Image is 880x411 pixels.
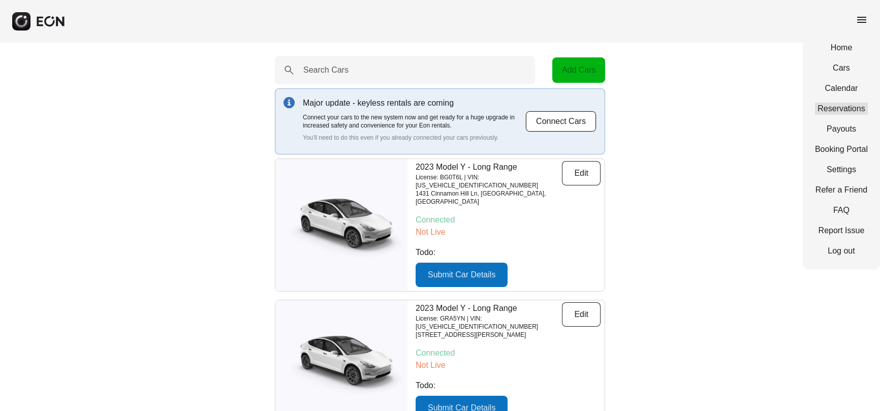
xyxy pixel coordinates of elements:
p: License: BG0T6L | VIN: [US_VEHICLE_IDENTIFICATION_NUMBER] [416,173,562,189]
a: Report Issue [815,225,868,237]
p: Not Live [416,359,601,371]
img: car [275,329,407,395]
a: Reservations [815,103,868,115]
a: Home [815,42,868,54]
p: Todo: [416,246,601,259]
button: Connect Cars [525,111,596,132]
p: Todo: [416,380,601,392]
p: License: GRA5YN | VIN: [US_VEHICLE_IDENTIFICATION_NUMBER] [416,314,562,331]
img: info [284,97,295,108]
a: Cars [815,62,868,74]
button: Edit [562,302,601,327]
p: Connected [416,347,601,359]
p: 1431 Cinnamon Hill Ln, [GEOGRAPHIC_DATA], [GEOGRAPHIC_DATA] [416,189,562,206]
a: Calendar [815,82,868,94]
a: Payouts [815,123,868,135]
p: 2023 Model Y - Long Range [416,302,562,314]
button: Submit Car Details [416,263,508,287]
a: Refer a Friend [815,184,868,196]
p: Connected [416,214,601,226]
p: [STREET_ADDRESS][PERSON_NAME] [416,331,562,339]
a: FAQ [815,204,868,216]
p: Connect your cars to the new system now and get ready for a huge upgrade in increased safety and ... [303,113,525,130]
span: menu [856,14,868,26]
img: car [275,192,407,258]
a: Log out [815,245,868,257]
button: Edit [562,161,601,185]
a: Booking Portal [815,143,868,155]
p: Not Live [416,226,601,238]
p: You'll need to do this even if you already connected your cars previously. [303,134,525,142]
label: Search Cars [303,64,349,76]
p: Major update - keyless rentals are coming [303,97,525,109]
a: Settings [815,164,868,176]
p: 2023 Model Y - Long Range [416,161,562,173]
